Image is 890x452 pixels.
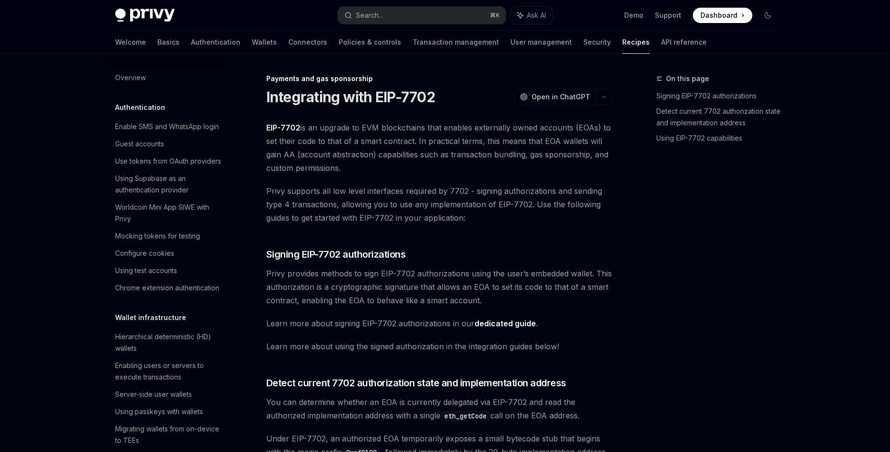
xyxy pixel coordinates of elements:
[107,199,230,227] a: Worldcoin Mini App SIWE with Privy
[115,72,146,83] div: Overview
[693,8,752,23] a: Dashboard
[266,248,406,261] span: Signing EIP-7702 authorizations
[107,170,230,199] a: Using Supabase as an authentication provider
[107,135,230,153] a: Guest accounts
[339,31,401,54] a: Policies & controls
[510,31,572,54] a: User management
[191,31,240,54] a: Authentication
[107,279,230,297] a: Chrome extension authentication
[356,10,383,21] div: Search...
[115,406,203,417] div: Using passkeys with wallets
[514,89,596,105] button: Open in ChatGPT
[115,360,225,383] div: Enabling users or servers to execute transactions
[510,7,553,24] button: Ask AI
[115,173,225,196] div: Using Supabase as an authentication provider
[115,389,192,400] div: Server-side user wallets
[115,248,174,259] div: Configure cookies
[115,282,219,294] div: Chrome extension authentication
[107,153,230,170] a: Use tokens from OAuth providers
[107,357,230,386] a: Enabling users or servers to execute transactions
[107,403,230,420] a: Using passkeys with wallets
[266,376,566,390] span: Detect current 7702 authorization state and implementation address
[661,31,707,54] a: API reference
[115,202,225,225] div: Worldcoin Mini App SIWE with Privy
[266,88,435,106] h1: Integrating with EIP-7702
[115,230,200,242] div: Mocking tokens for testing
[338,7,506,24] button: Search...⌘K
[107,118,230,135] a: Enable SMS and WhatsApp login
[157,31,179,54] a: Basics
[115,331,225,354] div: Hierarchical deterministic (HD) wallets
[655,11,681,20] a: Support
[583,31,611,54] a: Security
[115,138,164,150] div: Guest accounts
[266,74,612,83] div: Payments and gas sponsorship
[700,11,737,20] span: Dashboard
[266,184,612,225] span: Privy supports all low level interfaces required by 7702 - signing authorizations and sending typ...
[115,423,225,446] div: Migrating wallets from on-device to TEEs
[107,227,230,245] a: Mocking tokens for testing
[115,265,177,276] div: Using test accounts
[490,12,500,19] span: ⌘ K
[413,31,499,54] a: Transaction management
[440,411,490,421] code: eth_getCode
[107,69,230,86] a: Overview
[760,8,775,23] button: Toggle dark mode
[666,73,709,84] span: On this page
[115,31,146,54] a: Welcome
[656,104,783,131] a: Detect current 7702 authorization state and implementation address
[266,267,612,307] span: Privy provides methods to sign EIP-7702 authorizations using the user’s embedded wallet. This aut...
[266,121,612,175] span: is an upgrade to EVM blockchains that enables externally owned accounts (EOAs) to set their code ...
[266,123,300,133] a: EIP-7702
[115,155,221,167] div: Use tokens from OAuth providers
[266,317,612,330] span: Learn more about signing EIP-7702 authorizations in our .
[622,31,650,54] a: Recipes
[252,31,277,54] a: Wallets
[115,102,165,113] h5: Authentication
[107,245,230,262] a: Configure cookies
[107,420,230,449] a: Migrating wallets from on-device to TEEs
[288,31,327,54] a: Connectors
[115,312,186,323] h5: Wallet infrastructure
[115,9,175,22] img: dark logo
[532,92,590,102] span: Open in ChatGPT
[107,328,230,357] a: Hierarchical deterministic (HD) wallets
[115,121,219,132] div: Enable SMS and WhatsApp login
[527,11,546,20] span: Ask AI
[107,386,230,403] a: Server-side user wallets
[266,340,612,353] span: Learn more about using the signed authorization in the integration guides below!
[656,88,783,104] a: Signing EIP-7702 authorizations
[656,131,783,146] a: Using EIP-7702 capabilities
[266,395,612,422] span: You can determine whether an EOA is currently delegated via EIP-7702 and read the authorized impl...
[624,11,643,20] a: Demo
[107,262,230,279] a: Using test accounts
[475,319,536,329] a: dedicated guide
